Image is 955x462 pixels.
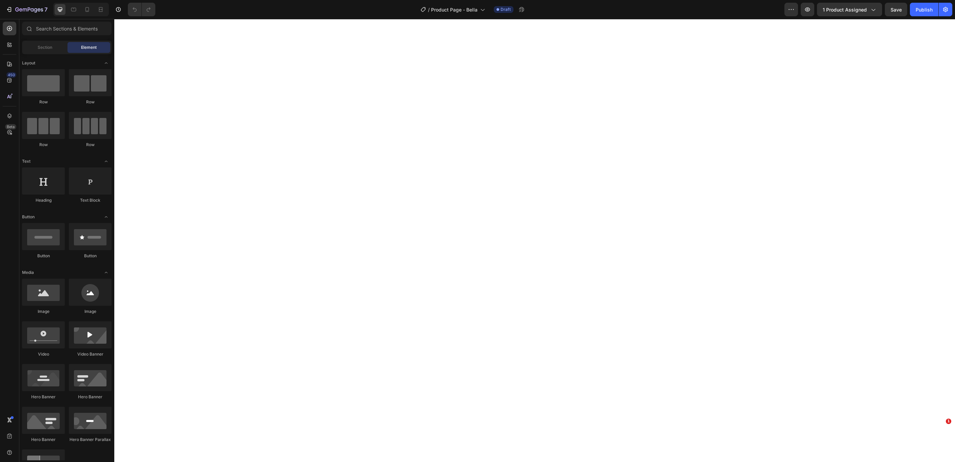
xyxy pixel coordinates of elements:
span: Layout [22,60,35,66]
span: / [428,6,430,13]
div: Hero Banner [22,394,65,400]
span: 1 product assigned [823,6,867,13]
span: Toggle open [101,58,112,68]
span: Text [22,158,31,164]
span: 1 [946,419,951,424]
div: Row [69,99,112,105]
span: Element [81,44,97,51]
div: Image [22,308,65,315]
div: Video Banner [69,351,112,357]
input: Search Sections & Elements [22,22,112,35]
span: Section [38,44,52,51]
div: Text Block [69,197,112,203]
button: Publish [910,3,938,16]
span: Button [22,214,35,220]
div: Row [22,142,65,148]
div: Publish [916,6,933,13]
div: Video [22,351,65,357]
button: 1 product assigned [817,3,882,16]
div: Row [22,99,65,105]
iframe: Intercom live chat [932,429,948,445]
div: 450 [6,72,16,78]
span: Toggle open [101,267,112,278]
div: Button [69,253,112,259]
span: Save [891,7,902,13]
div: Row [69,142,112,148]
div: Image [69,308,112,315]
button: Save [885,3,907,16]
button: 7 [3,3,51,16]
div: Heading [22,197,65,203]
span: Media [22,269,34,276]
span: Toggle open [101,156,112,167]
span: Draft [501,6,511,13]
span: Toggle open [101,212,112,222]
p: 7 [44,5,47,14]
div: Hero Banner [69,394,112,400]
div: Undo/Redo [128,3,155,16]
span: Product Page - Bella [431,6,477,13]
iframe: Design area [114,19,955,462]
div: Hero Banner [22,437,65,443]
div: Beta [5,124,16,129]
div: Hero Banner Parallax [69,437,112,443]
div: Button [22,253,65,259]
